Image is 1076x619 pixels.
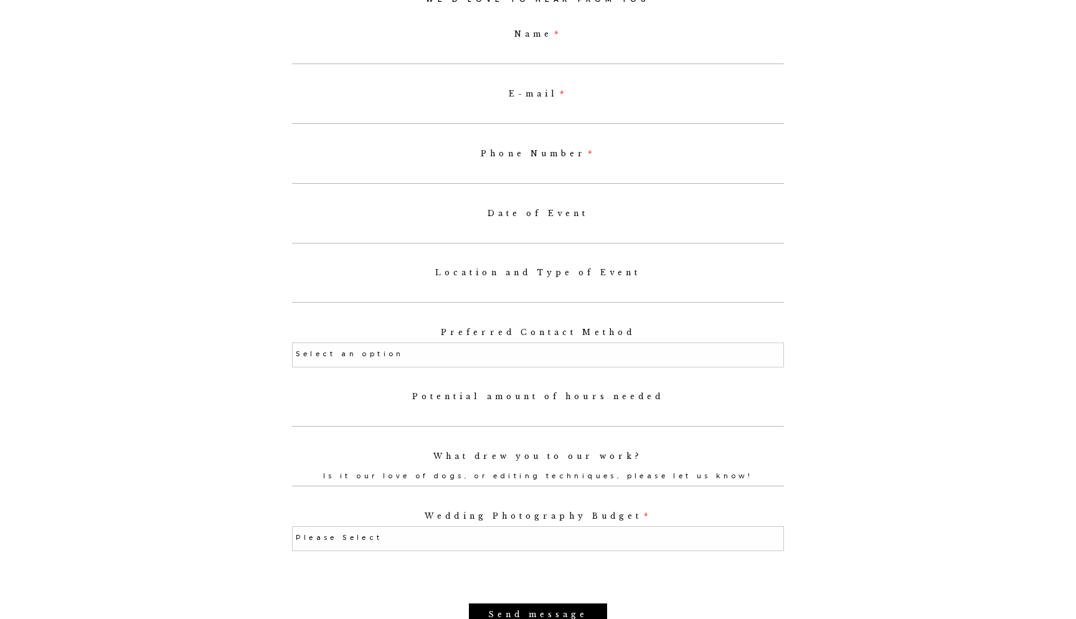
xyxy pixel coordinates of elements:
label: Preferred Contact Method [292,328,784,338]
label: Potential amount of hours needed [292,392,784,402]
label: Phone Number [292,149,784,159]
label: Location and Type of Event [292,268,784,278]
label: Wedding Photography Budget [292,512,784,521]
label: Name [292,30,784,39]
label: E-mail [292,90,784,99]
label: Date of Event [292,209,784,219]
input: Is it our love of dogs, or editing techniques, please let us know! [292,466,784,486]
label: What drew you to our work? [292,452,784,461]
